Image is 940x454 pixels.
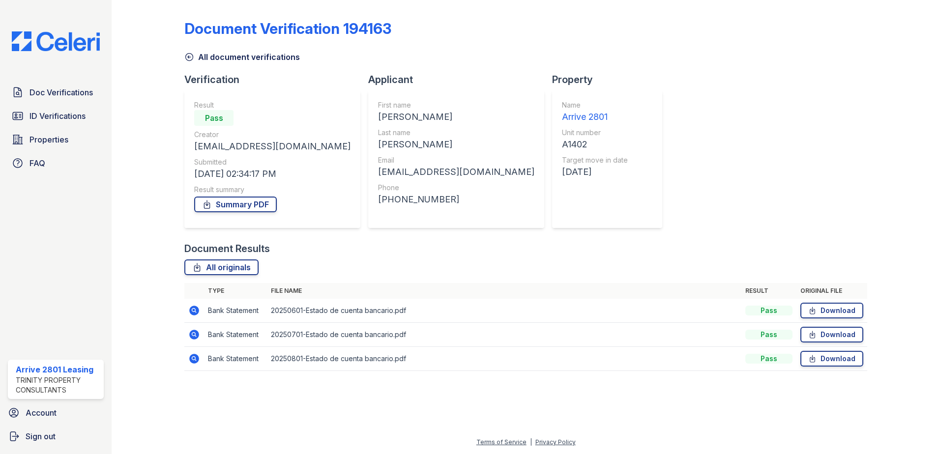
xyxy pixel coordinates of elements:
div: Name [562,100,628,110]
td: 20250601-Estado de cuenta bancario.pdf [267,299,741,323]
div: [PHONE_NUMBER] [378,193,534,206]
div: Property [552,73,670,86]
div: Document Verification 194163 [184,20,391,37]
a: All originals [184,259,259,275]
div: Unit number [562,128,628,138]
div: A1402 [562,138,628,151]
img: CE_Logo_Blue-a8612792a0a2168367f1c8372b55b34899dd931a85d93a1a3d3e32e68fde9ad4.png [4,31,108,51]
div: [DATE] [562,165,628,179]
td: Bank Statement [204,347,267,371]
div: Phone [378,183,534,193]
span: Account [26,407,57,419]
div: [DATE] 02:34:17 PM [194,167,351,181]
th: Type [204,283,267,299]
a: ID Verifications [8,106,104,126]
td: Bank Statement [204,299,267,323]
a: All document verifications [184,51,300,63]
div: Result summary [194,185,351,195]
div: Arrive 2801 Leasing [16,364,100,375]
div: Email [378,155,534,165]
a: Terms of Service [476,438,527,446]
a: FAQ [8,153,104,173]
th: File name [267,283,741,299]
span: FAQ [29,157,45,169]
span: Doc Verifications [29,86,93,98]
div: First name [378,100,534,110]
span: Properties [29,134,68,145]
a: Privacy Policy [535,438,576,446]
a: Sign out [4,426,108,446]
a: Download [800,351,863,367]
div: Last name [378,128,534,138]
a: Download [800,327,863,342]
span: ID Verifications [29,110,86,122]
div: Pass [745,330,793,340]
a: Doc Verifications [8,83,104,102]
div: Creator [194,130,351,140]
div: Pass [745,354,793,364]
div: Verification [184,73,368,86]
a: Properties [8,130,104,149]
div: [EMAIL_ADDRESS][DOMAIN_NAME] [378,165,534,179]
div: Trinity Property Consultants [16,375,100,395]
td: 20250701-Estado de cuenta bancario.pdf [267,323,741,347]
a: Account [4,403,108,423]
div: Applicant [368,73,552,86]
div: [PERSON_NAME] [378,110,534,124]
a: Download [800,303,863,318]
td: 20250801-Estado de cuenta bancario.pdf [267,347,741,371]
div: Pass [745,306,793,315]
th: Result [741,283,796,299]
div: [EMAIL_ADDRESS][DOMAIN_NAME] [194,140,351,153]
th: Original file [796,283,867,299]
div: Pass [194,110,234,126]
td: Bank Statement [204,323,267,347]
div: Target move in date [562,155,628,165]
div: Submitted [194,157,351,167]
a: Summary PDF [194,197,277,212]
span: Sign out [26,430,56,442]
div: Result [194,100,351,110]
div: Document Results [184,242,270,255]
div: Arrive 2801 [562,110,628,124]
div: | [530,438,532,446]
a: Name Arrive 2801 [562,100,628,124]
div: [PERSON_NAME] [378,138,534,151]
